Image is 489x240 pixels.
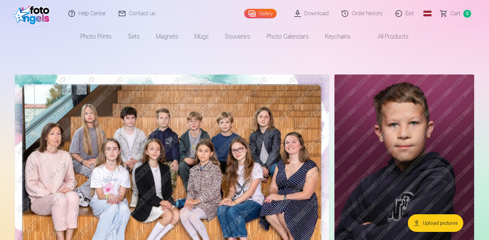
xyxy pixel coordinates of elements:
[14,3,53,24] img: /fa1
[359,27,417,46] a: All products
[266,33,309,40] font: Photo calendars
[225,33,250,40] font: Souvenirs
[186,27,217,46] a: Mugs
[405,10,414,17] font: Exit
[378,33,409,40] font: All products
[423,220,458,226] font: Upload pictures
[408,214,463,232] button: Upload pictures
[466,11,469,16] font: 0
[194,33,209,40] font: Mugs
[72,27,120,46] a: Photo prints
[352,10,382,17] font: Order history
[148,27,186,46] a: Magnets
[317,27,359,46] a: Keychains
[258,27,317,46] a: Photo calendars
[259,11,273,16] font: Gallery
[129,10,156,17] font: Contact us
[78,10,106,17] font: Help Center
[304,10,329,17] font: Download
[244,9,277,18] a: Gallery
[450,10,461,17] font: Cart
[120,27,148,46] a: Sets
[217,27,258,46] a: Souvenirs
[128,33,140,40] font: Sets
[156,33,178,40] font: Magnets
[325,33,351,40] font: Keychains
[80,33,112,40] font: Photo prints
